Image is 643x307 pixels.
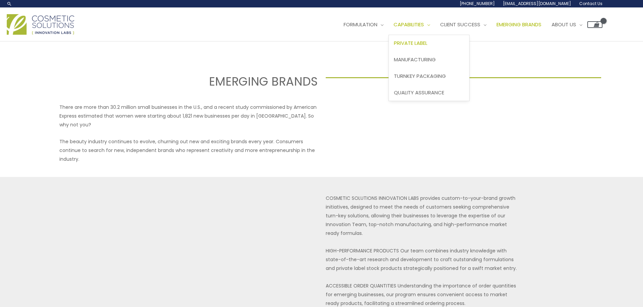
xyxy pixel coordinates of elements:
[344,21,377,28] span: Formulation
[7,1,12,6] a: Search icon link
[394,72,446,80] span: Turnkey Packaging
[394,89,444,96] span: Quality Assurance
[460,1,495,6] span: [PHONE_NUMBER]
[59,103,317,129] p: There are more than 30.2 million small businesses in the U.S., and a recent study commissioned by...
[389,68,469,84] a: Turnkey Packaging
[579,1,602,6] span: Contact Us
[546,14,587,35] a: About Us
[389,14,435,35] a: Capabilities
[59,137,317,163] p: The beauty industry continues to evolve, churning out new and exciting brands every year. Consume...
[497,21,541,28] span: Emerging Brands
[491,14,546,35] a: Emerging Brands
[552,21,576,28] span: About Us
[435,14,491,35] a: Client Success
[440,21,480,28] span: Client Success
[503,1,571,6] span: [EMAIL_ADDRESS][DOMAIN_NAME]
[42,74,318,89] h2: EMERGING BRANDS
[394,56,436,63] span: Manufacturing
[394,39,427,47] span: Private Label
[389,52,469,68] a: Manufacturing
[389,35,469,52] a: Private Label
[389,84,469,101] a: Quality Assurance
[339,14,389,35] a: Formulation
[394,21,424,28] span: Capabilities
[587,21,602,28] a: View Shopping Cart, empty
[333,14,602,35] nav: Site Navigation
[7,14,74,35] img: Cosmetic Solutions Logo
